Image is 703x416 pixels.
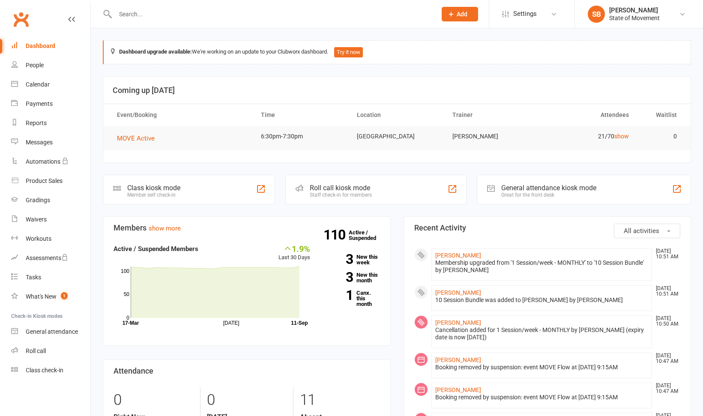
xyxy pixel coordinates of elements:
[26,81,50,88] div: Calendar
[435,259,649,274] div: Membership upgraded from '1 Session/week - MONTHLY' to '10 Session Bundle' by [PERSON_NAME]
[349,223,386,247] a: 110Active / Suspended
[109,104,253,126] th: Event/Booking
[349,126,445,147] td: [GEOGRAPHIC_DATA]
[323,254,380,265] a: 3New this week
[114,245,198,253] strong: Active / Suspended Members
[435,289,481,296] a: [PERSON_NAME]
[278,244,310,262] div: Last 30 Days
[26,100,53,107] div: Payments
[114,367,380,375] h3: Attendance
[435,296,649,304] div: 10 Session Bundle was added to [PERSON_NAME] by [PERSON_NAME]
[26,235,51,242] div: Workouts
[445,104,541,126] th: Trainer
[445,126,541,147] td: [PERSON_NAME]
[26,42,55,49] div: Dashboard
[278,244,310,253] div: 1.9%
[652,383,680,394] time: [DATE] 10:47 AM
[637,126,685,147] td: 0
[609,6,660,14] div: [PERSON_NAME]
[26,177,63,184] div: Product Sales
[11,268,90,287] a: Tasks
[349,104,445,126] th: Location
[26,158,60,165] div: Automations
[103,40,691,64] div: We're working on an update to your Clubworx dashboard.
[300,387,380,413] div: 11
[11,361,90,380] a: Class kiosk mode
[11,75,90,94] a: Calendar
[11,341,90,361] a: Roll call
[588,6,605,23] div: SB
[614,133,629,140] a: show
[323,271,353,284] strong: 3
[127,184,180,192] div: Class kiosk mode
[26,274,41,281] div: Tasks
[11,210,90,229] a: Waivers
[541,126,637,147] td: 21/70
[637,104,685,126] th: Waitlist
[11,322,90,341] a: General attendance kiosk mode
[26,197,50,204] div: Gradings
[501,184,596,192] div: General attendance kiosk mode
[26,139,53,146] div: Messages
[253,104,349,126] th: Time
[541,104,637,126] th: Attendees
[117,135,155,142] span: MOVE Active
[310,192,372,198] div: Staff check-in for members
[414,224,681,232] h3: Recent Activity
[253,126,349,147] td: 6:30pm-7:30pm
[614,224,680,238] button: All activities
[11,287,90,306] a: What's New1
[435,394,649,401] div: Booking removed by suspension: event MOVE Flow at [DATE] 9:15AM
[457,11,467,18] span: Add
[435,319,481,326] a: [PERSON_NAME]
[113,86,681,95] h3: Coming up [DATE]
[11,191,90,210] a: Gradings
[127,192,180,198] div: Member self check-in
[323,272,380,283] a: 3New this month
[435,356,481,363] a: [PERSON_NAME]
[323,289,353,302] strong: 1
[11,56,90,75] a: People
[26,62,44,69] div: People
[435,386,481,393] a: [PERSON_NAME]
[652,353,680,364] time: [DATE] 10:47 AM
[26,347,46,354] div: Roll call
[11,171,90,191] a: Product Sales
[113,8,431,20] input: Search...
[11,248,90,268] a: Assessments
[652,316,680,327] time: [DATE] 10:50 AM
[11,94,90,114] a: Payments
[310,184,372,192] div: Roll call kiosk mode
[117,133,161,144] button: MOVE Active
[10,9,32,30] a: Clubworx
[609,14,660,22] div: State of Movement
[334,47,363,57] button: Try it now
[11,114,90,133] a: Reports
[435,364,649,371] div: Booking removed by suspension: event MOVE Flow at [DATE] 9:15AM
[114,224,380,232] h3: Members
[11,152,90,171] a: Automations
[11,229,90,248] a: Workouts
[624,227,659,235] span: All activities
[61,292,68,299] span: 1
[513,4,537,24] span: Settings
[149,224,181,232] a: show more
[323,228,349,241] strong: 110
[26,328,78,335] div: General attendance
[207,387,287,413] div: 0
[323,253,353,266] strong: 3
[501,192,596,198] div: Great for the front desk
[11,133,90,152] a: Messages
[26,120,47,126] div: Reports
[26,367,63,374] div: Class check-in
[26,254,68,261] div: Assessments
[442,7,478,21] button: Add
[652,286,680,297] time: [DATE] 10:51 AM
[435,252,481,259] a: [PERSON_NAME]
[119,48,192,55] strong: Dashboard upgrade available:
[26,293,57,300] div: What's New
[323,290,380,307] a: 1Canx. this month
[114,387,194,413] div: 0
[26,216,47,223] div: Waivers
[652,248,680,260] time: [DATE] 10:51 AM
